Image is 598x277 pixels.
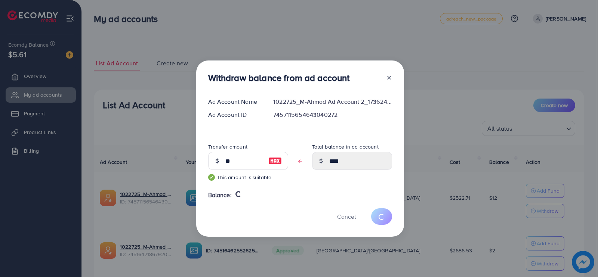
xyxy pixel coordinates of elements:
img: guide [208,174,215,181]
div: 7457115654643040272 [267,111,398,119]
label: Transfer amount [208,143,247,150]
span: Balance: [208,191,232,199]
div: Ad Account ID [202,111,268,119]
img: image [268,156,282,165]
label: Total balance in ad account [312,143,379,150]
span: Cancel [337,212,356,221]
small: This amount is suitable [208,174,288,181]
h3: Withdraw balance from ad account [208,72,350,83]
button: Cancel [328,208,365,224]
div: 1022725_M-Ahmad Ad Account 2_1736245040763 [267,97,398,106]
div: Ad Account Name [202,97,268,106]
